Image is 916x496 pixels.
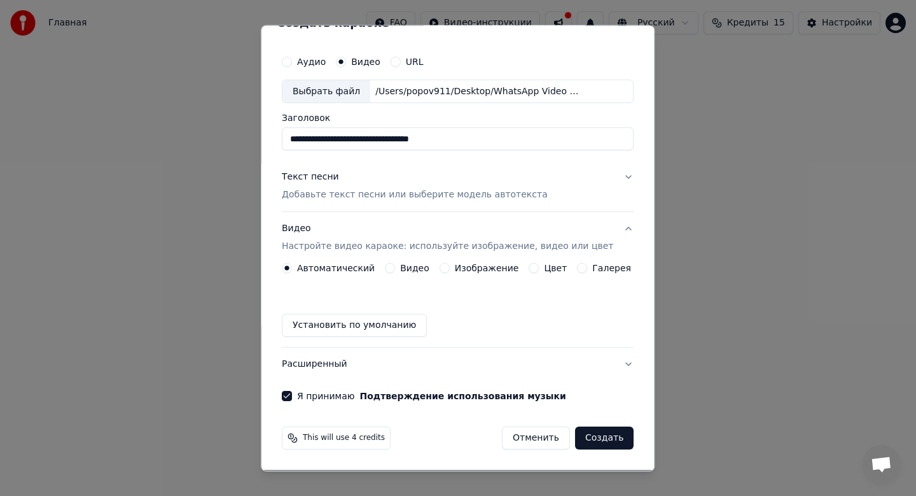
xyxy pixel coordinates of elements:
[593,264,632,273] label: Галерея
[277,17,639,29] h2: Создать караоке
[400,264,429,273] label: Видео
[282,213,634,264] button: ВидеоНастройте видео караоке: используйте изображение, видео или цвет
[360,392,566,401] button: Я принимаю
[297,264,375,273] label: Автоматический
[575,427,634,450] button: Создать
[297,392,566,401] label: Я принимаю
[282,114,634,123] label: Заголовок
[282,348,634,381] button: Расширенный
[297,57,326,66] label: Аудио
[455,264,519,273] label: Изображение
[282,161,634,212] button: Текст песниДобавьте текст песни или выберите модель автотекста
[282,189,548,202] p: Добавьте текст песни или выберите модель автотекста
[282,315,427,337] button: Установить по умолчанию
[351,57,380,66] label: Видео
[282,223,613,253] div: Видео
[282,80,370,103] div: Выбрать файл
[545,264,567,273] label: Цвет
[370,85,586,98] div: /Users/popov911/Desktop/WhatsApp Video [DATE] 10.13.06.mp4
[303,434,385,444] span: This will use 4 credits
[502,427,570,450] button: Отменить
[282,241,613,253] p: Настройте видео караоке: используйте изображение, видео или цвет
[282,171,339,184] div: Текст песни
[282,264,634,348] div: ВидеоНастройте видео караоке: используйте изображение, видео или цвет
[406,57,424,66] label: URL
